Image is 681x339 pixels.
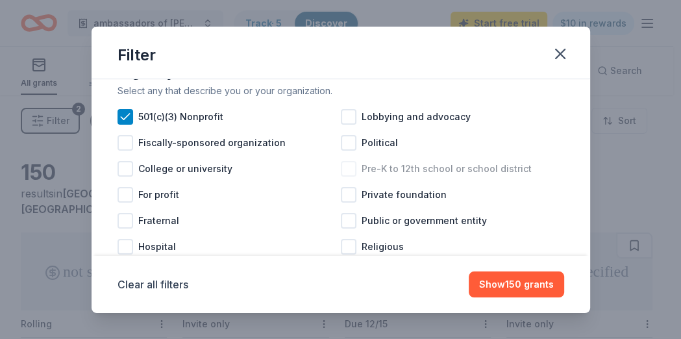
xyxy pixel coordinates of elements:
span: Religious [362,239,404,255]
span: Hospital [138,239,176,255]
span: Pre-K to 12th school or school district [362,161,532,177]
span: Political [362,135,398,151]
span: 501(c)(3) Nonprofit [138,109,223,125]
button: Show150 grants [469,271,564,297]
span: Lobbying and advocacy [362,109,471,125]
span: Private foundation [362,187,447,203]
button: Clear all filters [118,277,188,292]
div: Filter [118,45,156,66]
div: Select any that describe you or your organization. [118,83,564,99]
span: College or university [138,161,232,177]
span: Fraternal [138,213,179,229]
span: Public or government entity [362,213,487,229]
span: For profit [138,187,179,203]
span: Fiscally-sponsored organization [138,135,286,151]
